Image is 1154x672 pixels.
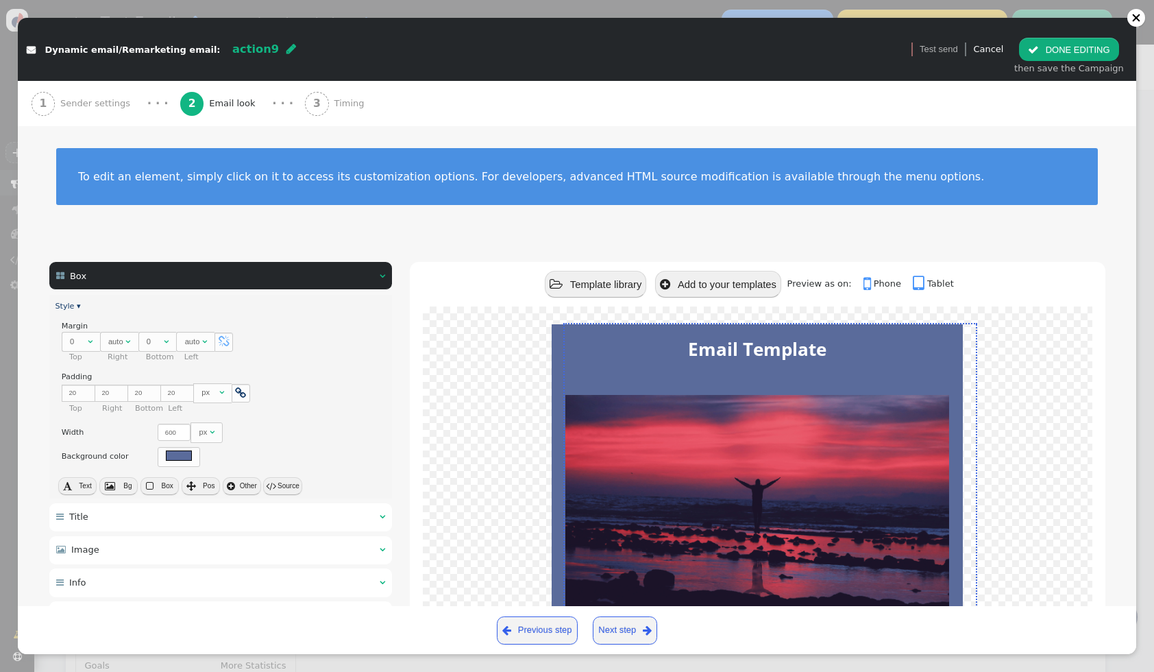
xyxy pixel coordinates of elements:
span:  [550,278,563,291]
div: Left [184,352,221,363]
span:  [164,337,169,346]
span: Box [70,271,86,281]
div: Top [69,403,101,415]
button:  Box [140,477,179,495]
div: Bottom [135,403,167,415]
div: then save the Campaign [1014,62,1124,75]
span:  [63,481,72,491]
span: Background color [62,452,129,461]
b: 1 [39,97,47,110]
span:  [643,623,652,638]
a: Previous step [497,616,578,645]
span: Dynamic email/Remarketing email: [45,45,221,55]
span:  [502,623,511,638]
div: auto [108,336,123,348]
a: Tablet [913,278,954,289]
span:  [266,481,275,491]
div: px [201,387,217,398]
span:  [105,481,115,491]
span:  [219,388,224,396]
button:  Text [58,477,97,495]
div: Left [168,403,238,415]
span:  [380,512,385,521]
span:  [27,45,36,54]
font: Email Template [688,337,826,361]
div: 0 [147,336,162,348]
div: 0 [70,336,85,348]
span: Box [161,482,173,490]
span:  [202,337,207,346]
div: · · · [272,95,293,112]
span: Bg [123,482,132,490]
span:  [286,43,296,54]
a: Style ▾ [55,302,80,311]
span:  [380,272,385,280]
span: Pos [203,482,214,490]
span:  [219,336,230,347]
span:  [56,545,66,554]
button: DONE EDITING [1019,38,1118,61]
div: Right [102,403,134,415]
span:  [56,272,64,280]
span: Width [62,428,84,437]
span: Title [69,512,88,522]
span:  [186,481,196,491]
a: 3 Timing [305,81,412,126]
button:  Pos [182,477,220,495]
button: Source [263,477,302,495]
span: Padding [62,372,93,381]
button: Other [223,477,261,495]
span: Image [71,544,99,555]
span: Margin [62,322,88,331]
span: Sender settings [60,97,136,110]
button: Template library [545,271,646,298]
span:  [56,512,64,521]
img: photo-1493939189225-ac796f2c2108 [565,395,949,647]
span:  [88,337,93,346]
a: Phone [863,278,910,289]
span:  [1028,45,1039,55]
b: 3 [313,97,321,110]
div: To edit an element, simply click on it to access its customization options. For developers, advan... [78,170,1076,183]
div: · · · [147,95,169,112]
div: Right [108,352,145,363]
span:  [125,337,130,346]
span:  [235,387,246,398]
button:  Bg [99,477,138,495]
span:  [863,275,874,293]
div: auto [185,336,200,348]
span:  [380,578,385,587]
a: 2 Email look · · · [180,81,305,126]
span: Email look [209,97,260,110]
span: Test send [920,43,958,56]
a: Cancel [973,44,1003,54]
a: Next step [593,616,658,645]
button: Add to your templates [655,271,781,298]
span:  [227,481,235,491]
span: Info [69,577,86,588]
span:  [913,275,927,293]
span:  [380,545,385,554]
span:  [146,481,154,491]
span:  [56,578,64,587]
a: 1 Sender settings · · · [32,81,180,126]
b: 2 [188,97,196,110]
span: Timing [334,97,370,110]
div: Top [69,352,106,363]
div: Bottom [146,352,183,363]
span: Text [79,482,91,490]
a: Test send [920,38,958,61]
div: px [199,427,207,438]
span: action9 [232,43,279,56]
span: Preview as on: [787,278,861,289]
span:  [660,278,670,291]
span:  [210,428,214,436]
